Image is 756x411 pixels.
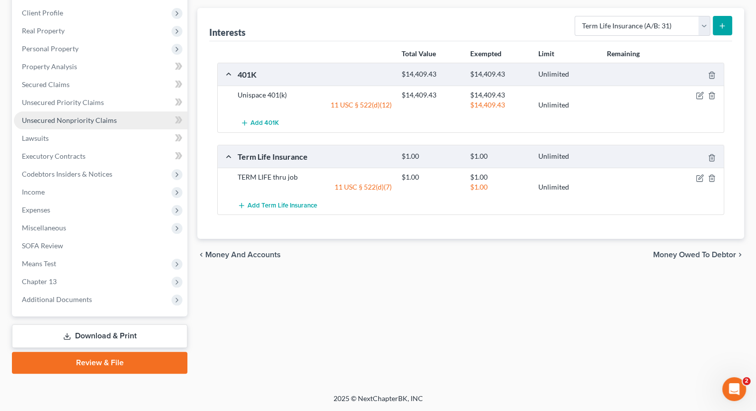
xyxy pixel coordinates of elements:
strong: Limit [538,49,554,58]
div: Interests [209,26,246,38]
div: Unispace 401(k) [233,90,397,100]
span: Secured Claims [22,80,70,89]
a: Review & File [12,352,187,374]
div: Unlimited [533,152,601,161]
span: Codebtors Insiders & Notices [22,170,112,178]
div: $14,409.43 [397,90,465,100]
div: $1.00 [397,172,465,182]
span: Real Property [22,26,65,35]
div: $1.00 [465,182,533,192]
div: $14,409.43 [465,100,533,110]
div: $1.00 [465,172,533,182]
span: SOFA Review [22,241,63,250]
div: 401K [233,69,397,80]
button: Add Term Life Insurance [238,196,317,214]
a: Unsecured Nonpriority Claims [14,111,187,129]
div: Unlimited [533,100,601,110]
div: 11 USC § 522(d)(12) [233,100,397,110]
span: Chapter 13 [22,277,57,286]
strong: Exempted [470,49,502,58]
div: Unlimited [533,70,601,79]
span: Money Owed to Debtor [653,251,736,259]
strong: Remaining [607,49,640,58]
a: Executory Contracts [14,147,187,165]
span: Add 401K [251,119,279,127]
iframe: Intercom live chat [722,377,746,401]
a: Lawsuits [14,129,187,147]
div: Unlimited [533,182,601,192]
button: Add 401K [238,114,281,132]
a: Unsecured Priority Claims [14,94,187,111]
span: Unsecured Priority Claims [22,98,104,106]
button: Money Owed to Debtor chevron_right [653,251,744,259]
span: Client Profile [22,8,63,17]
span: Executory Contracts [22,152,85,160]
a: Property Analysis [14,58,187,76]
i: chevron_left [197,251,205,259]
div: $14,409.43 [397,70,465,79]
span: Unsecured Nonpriority Claims [22,116,117,124]
span: Property Analysis [22,62,77,71]
div: $1.00 [465,152,533,161]
span: 2 [743,377,751,385]
span: Expenses [22,205,50,214]
span: Means Test [22,259,56,268]
span: Additional Documents [22,295,92,304]
span: Income [22,188,45,196]
div: $1.00 [397,152,465,161]
span: Lawsuits [22,134,49,142]
div: Term Life Insurance [233,151,397,162]
button: chevron_left Money and Accounts [197,251,281,259]
i: chevron_right [736,251,744,259]
strong: Total Value [402,49,436,58]
span: Miscellaneous [22,223,66,232]
div: $14,409.43 [465,70,533,79]
span: Add Term Life Insurance [248,202,317,209]
a: Download & Print [12,324,187,348]
span: Money and Accounts [205,251,281,259]
a: SOFA Review [14,237,187,255]
div: TERM LIFE thru job [233,172,397,182]
span: Personal Property [22,44,79,53]
a: Secured Claims [14,76,187,94]
div: $14,409.43 [465,90,533,100]
div: 11 USC § 522(d)(7) [233,182,397,192]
